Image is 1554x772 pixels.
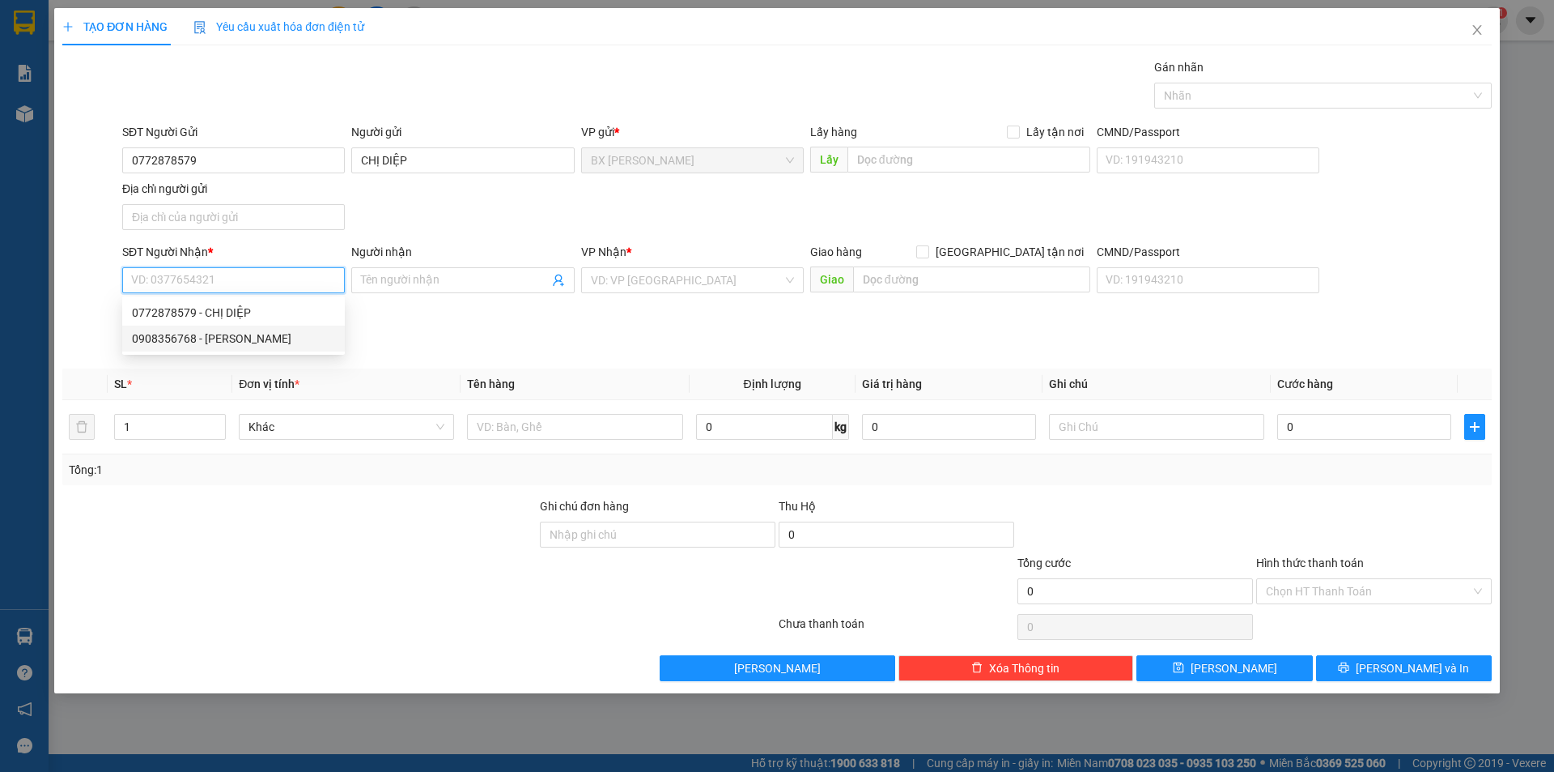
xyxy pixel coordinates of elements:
div: ANH HOÀNG [14,53,143,72]
span: SL [114,377,127,390]
div: Chưa thanh toán [777,615,1016,643]
input: 0 [862,414,1036,440]
div: [PERSON_NAME] [155,50,319,70]
span: Yêu cầu xuất hóa đơn điện tử [193,20,364,33]
div: SĐT Người Gửi [122,123,345,141]
span: plus [1465,420,1484,433]
span: Đơn vị tính [239,377,299,390]
div: SĐT Người Nhận [122,243,345,261]
span: DĐ: [14,104,37,121]
div: VP gửi [581,123,804,141]
span: Tên hàng [467,377,515,390]
span: Giao hàng [810,245,862,258]
span: save [1173,662,1184,675]
span: CỔNG CHÀO ÔBAU [14,95,104,180]
span: Lấy [810,147,847,173]
span: delete [971,662,983,675]
span: Cước hàng [1277,377,1333,390]
label: Ghi chú đơn hàng [540,500,629,513]
span: Giá trị hàng [862,377,922,390]
button: Close [1454,8,1500,53]
span: Gửi: [14,15,39,32]
span: [PERSON_NAME] [1191,659,1277,677]
span: Thu Hộ [779,500,816,513]
div: 0986685018 [14,72,143,95]
span: [PERSON_NAME] [734,659,821,677]
span: Khác [248,415,444,439]
div: Người nhận [351,243,574,261]
label: Hình thức thanh toán [1256,557,1364,569]
span: kg [833,414,849,440]
div: CMND/Passport [1097,123,1319,141]
button: save[PERSON_NAME] [1136,655,1312,681]
span: close [1471,23,1484,36]
div: 0908356768 - ANH PHONG [122,326,345,352]
span: [PERSON_NAME] và In [1356,659,1469,677]
span: Nhận: [155,14,193,31]
input: VD: Bàn, Ghế [467,414,682,440]
button: plus [1464,414,1485,440]
div: Người gửi [351,123,574,141]
input: Ghi Chú [1049,414,1264,440]
th: Ghi chú [1042,369,1271,400]
span: Xóa Thông tin [989,659,1059,677]
div: 0772878579 - CHỊ DIỆP [132,304,335,322]
div: BX [PERSON_NAME] [14,14,143,53]
button: delete [69,414,95,440]
button: printer[PERSON_NAME] và In [1316,655,1492,681]
div: [GEOGRAPHIC_DATA] [155,14,319,50]
span: [GEOGRAPHIC_DATA] tận nơi [929,243,1090,261]
span: Định lượng [744,377,801,390]
span: Giao [810,267,853,292]
div: 0772878579 - CHỊ DIỆP [122,300,345,326]
div: 0938957746 [155,70,319,92]
img: icon [193,21,206,34]
span: Lấy hàng [810,126,857,139]
button: [PERSON_NAME] [660,655,895,681]
div: Địa chỉ người gửi [122,180,345,198]
input: Ghi chú đơn hàng [540,522,775,548]
div: Tổng: 1 [69,461,600,479]
span: printer [1338,662,1349,675]
span: VP Nhận [581,245,626,258]
span: BX Cao Lãnh [591,148,794,173]
input: Dọc đường [853,267,1090,292]
input: Địa chỉ của người gửi [122,204,345,230]
label: Gán nhãn [1154,61,1204,74]
span: plus [62,21,74,32]
div: 0908356768 - [PERSON_NAME] [132,330,335,348]
input: Dọc đường [847,147,1090,173]
button: deleteXóa Thông tin [898,655,1134,681]
span: TẠO ĐƠN HÀNG [62,20,168,33]
div: CMND/Passport [1097,243,1319,261]
span: user-add [552,274,565,287]
span: Tổng cước [1017,557,1071,569]
span: Lấy tận nơi [1020,123,1090,141]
